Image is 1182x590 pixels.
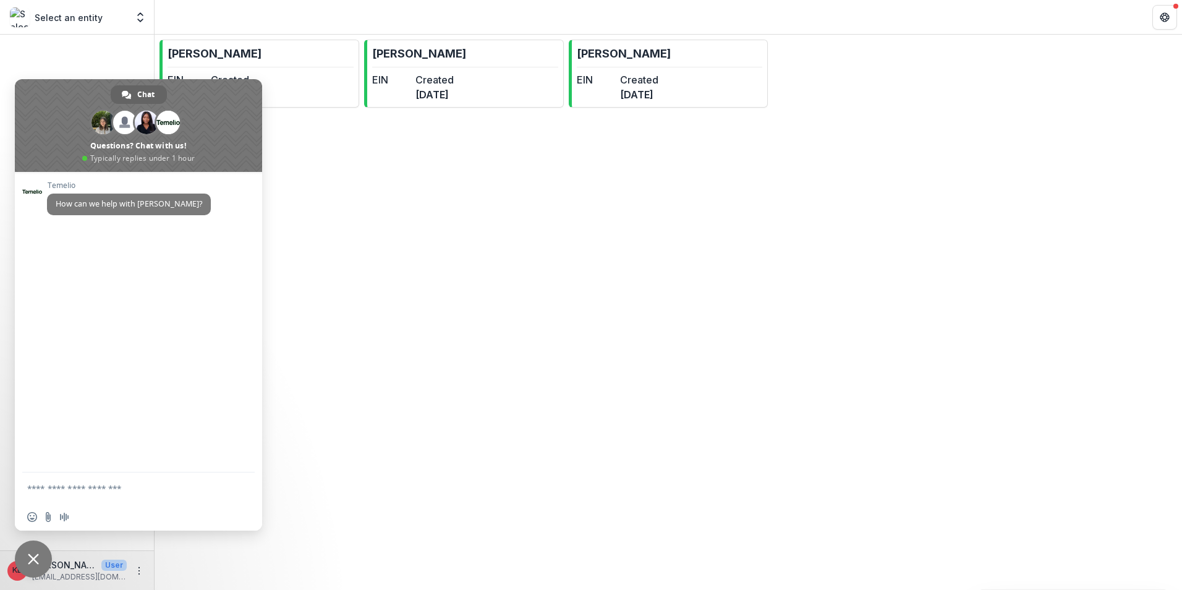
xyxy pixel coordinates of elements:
textarea: Compose your message... [27,472,225,503]
button: Open entity switcher [132,5,149,30]
dt: EIN [168,72,206,87]
a: Close chat [15,541,52,578]
a: [PERSON_NAME]EINCreated[DATE] [364,40,564,108]
dt: Created [211,72,249,87]
span: Send a file [43,512,53,522]
p: [PERSON_NAME] [32,558,96,571]
button: More [132,563,147,578]
span: Audio message [59,512,69,522]
p: Select an entity [35,11,103,24]
a: [PERSON_NAME]EINCreated[DATE] [569,40,768,108]
dt: Created [415,72,454,87]
dt: EIN [577,72,615,87]
p: [EMAIL_ADDRESS][DOMAIN_NAME] [32,571,127,583]
p: [PERSON_NAME] [577,45,671,62]
p: [PERSON_NAME] [372,45,466,62]
span: Insert an emoji [27,512,37,522]
span: Temelio [47,181,211,190]
p: User [101,560,127,571]
img: Select an entity [10,7,30,27]
dt: EIN [372,72,410,87]
span: Chat [137,85,155,104]
span: How can we help with [PERSON_NAME]? [56,199,202,209]
button: Get Help [1152,5,1177,30]
p: [PERSON_NAME] [168,45,261,62]
div: Kristin Brathole [12,566,22,575]
a: [PERSON_NAME]EINCreated[DATE] [159,40,359,108]
dd: [DATE] [620,87,658,102]
dd: [DATE] [415,87,454,102]
a: Chat [111,85,167,104]
dt: Created [620,72,658,87]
